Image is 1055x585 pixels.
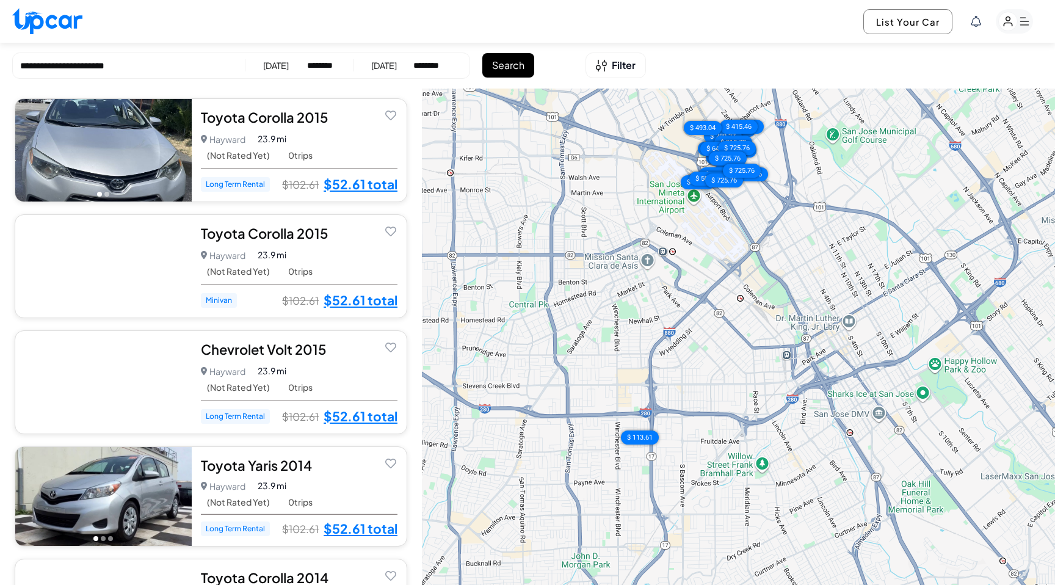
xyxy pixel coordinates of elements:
[201,340,398,358] div: Chevrolet Volt 2015
[258,249,286,261] span: 23.9 mi
[104,192,109,197] button: Go to photo 2
[288,266,313,277] span: 0 trips
[718,140,756,154] div: $ 725.76
[258,365,286,377] span: 23.9 mi
[697,142,735,156] div: $ 220.25
[681,175,715,189] div: $ 181.4
[258,479,286,492] span: 23.9 mi
[15,331,192,434] img: Car Image
[382,106,399,123] button: Add to favorites
[612,58,636,73] span: Filter
[201,293,237,308] span: Minivan
[93,424,98,429] button: Go to photo 1
[729,120,763,134] div: $ 254.3
[288,497,313,507] span: 0 trips
[282,178,319,191] span: $102.61
[714,136,752,150] div: $ 315.72
[382,338,399,355] button: Add to favorites
[689,171,727,185] div: $ 504.12
[207,497,270,507] span: (Not Rated Yet)
[201,247,246,264] p: Hayward
[201,108,398,126] div: Toyota Corolla 2015
[201,478,246,495] p: Hayward
[15,447,192,546] img: Car Image
[282,294,319,307] span: $102.61
[201,224,398,242] div: Toyota Corolla 2015
[704,129,742,144] div: $ 288.37
[201,456,398,474] div: Toyota Yaris 2014
[719,144,756,158] div: $ 223.48
[382,222,399,239] button: Add to favorites
[371,59,397,71] div: [DATE]
[258,133,286,145] span: 23.9 mi
[324,409,397,424] a: $52.61 total
[108,424,113,429] button: Go to photo 3
[720,120,758,134] div: $ 415.46
[108,536,113,541] button: Go to photo 3
[586,53,646,78] button: Open filters
[207,266,270,277] span: (Not Rated Yet)
[207,382,270,393] span: (Not Rated Yet)
[324,521,397,537] a: $52.61 total
[97,308,102,313] button: Go to photo 1
[698,167,736,181] div: $ 391.08
[15,99,192,202] img: Car Image
[705,173,742,187] div: $ 725.76
[97,192,102,197] button: Go to photo 1
[282,522,319,536] span: $102.61
[93,536,98,541] button: Go to photo 1
[324,176,397,192] a: $52.61 total
[15,215,192,318] img: Car Image
[708,150,745,164] div: $ 402.15
[382,454,399,471] button: Add to favorites
[706,150,744,164] div: $ 172.05
[201,521,270,536] span: Long Term Rental
[104,308,109,313] button: Go to photo 2
[101,536,106,541] button: Go to photo 2
[621,431,659,445] div: $ 113.61
[709,151,747,165] div: $ 725.76
[263,59,289,71] div: [DATE]
[324,292,397,308] a: $52.61 total
[201,363,246,380] p: Hayward
[730,167,768,181] div: $ 725.76
[288,150,313,161] span: 0 trips
[700,142,738,156] div: $ 648.19
[482,53,534,78] button: Search
[282,410,319,423] span: $102.61
[207,150,270,161] span: (Not Rated Yet)
[12,8,82,34] img: Upcar Logo
[684,121,722,135] div: $ 493.04
[201,409,270,424] span: Long Term Rental
[201,131,246,148] p: Hayward
[863,9,952,34] button: List Your Car
[101,424,106,429] button: Go to photo 2
[382,567,399,584] button: Add to favorites
[723,164,761,178] div: $ 725.76
[201,177,270,192] span: Long Term Rental
[288,382,313,393] span: 0 trips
